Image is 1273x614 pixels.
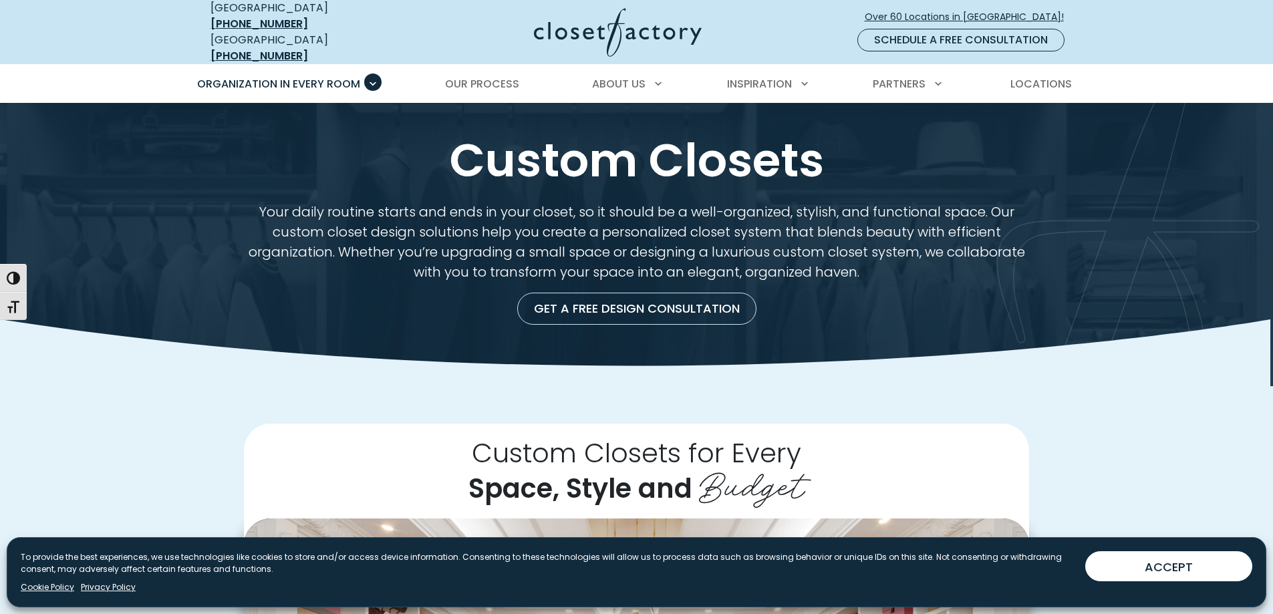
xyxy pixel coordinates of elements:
[699,456,805,509] span: Budget
[864,5,1075,29] a: Over 60 Locations in [GEOGRAPHIC_DATA]!
[445,76,519,92] span: Our Process
[517,293,756,325] a: Get a Free Design Consultation
[244,202,1029,282] p: Your daily routine starts and ends in your closet, so it should be a well-organized, stylish, and...
[727,76,792,92] span: Inspiration
[210,48,308,63] a: [PHONE_NUMBER]
[210,16,308,31] a: [PHONE_NUMBER]
[472,434,801,472] span: Custom Closets for Every
[865,10,1075,24] span: Over 60 Locations in [GEOGRAPHIC_DATA]!
[197,76,360,92] span: Organization in Every Room
[81,581,136,593] a: Privacy Policy
[1010,76,1072,92] span: Locations
[188,65,1086,103] nav: Primary Menu
[592,76,646,92] span: About Us
[873,76,926,92] span: Partners
[21,581,74,593] a: Cookie Policy
[210,32,404,64] div: [GEOGRAPHIC_DATA]
[1085,551,1252,581] button: ACCEPT
[468,470,692,507] span: Space, Style and
[21,551,1075,575] p: To provide the best experiences, we use technologies like cookies to store and/or access device i...
[534,8,702,57] img: Closet Factory Logo
[857,29,1065,51] a: Schedule a Free Consultation
[208,135,1066,186] h1: Custom Closets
